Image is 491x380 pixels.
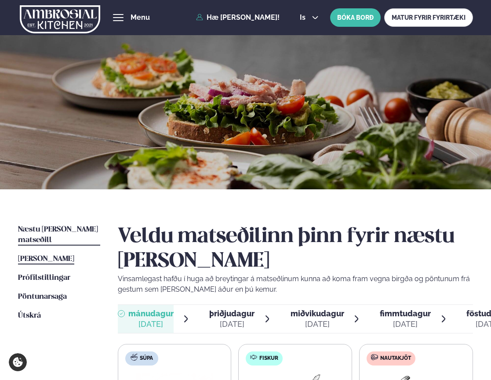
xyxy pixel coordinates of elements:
a: MATUR FYRIR FYRIRTÆKI [384,8,473,27]
h2: Veldu matseðilinn þinn fyrir næstu [PERSON_NAME] [118,224,473,274]
span: Prófílstillingar [18,274,70,282]
div: [DATE] [128,319,174,329]
span: is [300,14,308,21]
a: Næstu [PERSON_NAME] matseðill [18,224,100,246]
div: [DATE] [380,319,431,329]
a: Pöntunarsaga [18,292,67,302]
span: þriðjudagur [209,309,255,318]
a: Hæ [PERSON_NAME]! [196,14,280,22]
button: is [293,14,326,21]
span: miðvikudagur [291,309,344,318]
span: Fiskur [259,355,278,362]
span: Pöntunarsaga [18,293,67,300]
button: hamburger [113,12,124,23]
span: Nautakjöt [380,355,411,362]
a: Útskrá [18,311,41,321]
span: Næstu [PERSON_NAME] matseðill [18,226,98,244]
span: Súpa [140,355,153,362]
img: soup.svg [131,354,138,361]
img: logo [20,1,101,37]
span: mánudagur [128,309,174,318]
span: Útskrá [18,312,41,319]
span: [PERSON_NAME] [18,255,74,263]
img: fish.svg [250,354,257,361]
p: Vinsamlegast hafðu í huga að breytingar á matseðlinum kunna að koma fram vegna birgða og pöntunum... [118,274,473,295]
a: [PERSON_NAME] [18,254,74,264]
img: beef.svg [371,354,378,361]
div: [DATE] [209,319,255,329]
a: Prófílstillingar [18,273,70,283]
button: BÓKA BORÐ [330,8,381,27]
span: fimmtudagur [380,309,431,318]
a: Cookie settings [9,353,27,371]
div: [DATE] [291,319,344,329]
